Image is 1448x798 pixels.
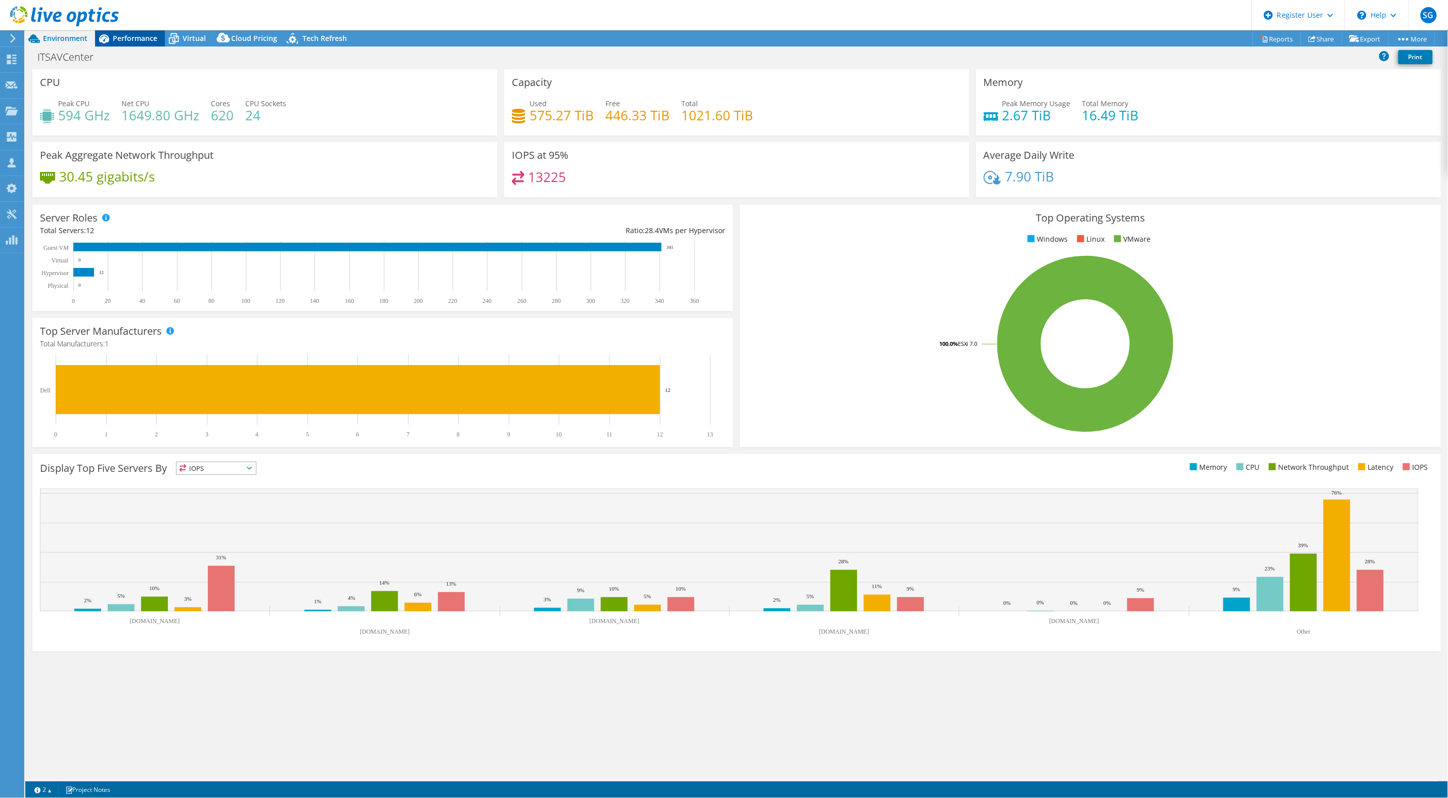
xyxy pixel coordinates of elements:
[310,297,319,304] text: 140
[1297,628,1310,635] text: Other
[839,558,849,564] text: 28%
[530,99,547,108] span: Used
[807,593,814,599] text: 5%
[86,226,94,235] span: 12
[457,431,460,438] text: 8
[379,297,388,304] text: 180
[52,257,69,264] text: Virtual
[33,52,109,63] h1: ITSAVCenter
[1112,234,1151,245] li: VMware
[1298,542,1308,548] text: 39%
[1104,600,1111,606] text: 0%
[773,597,781,603] text: 2%
[1400,462,1428,473] li: IOPS
[657,431,663,438] text: 12
[348,595,356,601] text: 4%
[590,617,640,625] text: [DOMAIN_NAME]
[655,297,664,304] text: 340
[690,297,699,304] text: 360
[606,431,612,438] text: 11
[105,297,111,304] text: 20
[1266,462,1349,473] li: Network Throughput
[105,339,109,348] span: 1
[314,598,322,604] text: 1%
[586,297,595,304] text: 300
[105,431,108,438] text: 1
[40,225,383,236] div: Total Servers:
[41,270,69,277] text: Hypervisor
[939,340,958,347] tspan: 100.0%
[78,257,81,262] text: 0
[1070,600,1078,606] text: 0%
[507,431,510,438] text: 9
[605,110,670,121] h4: 446.33 TiB
[27,783,59,796] a: 2
[184,596,192,602] text: 3%
[43,244,69,251] text: Guest VM
[40,150,213,161] h3: Peak Aggregate Network Throughput
[241,297,250,304] text: 100
[1233,586,1241,592] text: 9%
[414,591,422,597] text: 6%
[155,431,158,438] text: 2
[621,297,630,304] text: 320
[121,110,199,121] h4: 1649.80 GHz
[245,99,286,108] span: CPU Sockets
[208,297,214,304] text: 80
[58,110,110,121] h4: 594 GHz
[40,77,60,88] h3: CPU
[1357,11,1367,20] svg: \n
[99,270,104,275] text: 12
[58,99,90,108] span: Peak CPU
[1421,7,1437,23] span: SG
[255,431,258,438] text: 4
[1398,50,1433,64] a: Print
[446,581,456,587] text: 13%
[1188,462,1227,473] li: Memory
[40,387,51,394] text: Dell
[577,587,585,593] text: 9%
[1002,110,1071,121] h4: 2.67 TiB
[1332,490,1342,496] text: 76%
[512,77,552,88] h3: Capacity
[174,297,180,304] text: 60
[211,110,234,121] h4: 620
[645,226,659,235] span: 28.4
[644,593,651,599] text: 5%
[48,282,68,289] text: Physical
[544,596,551,602] text: 3%
[819,628,869,635] text: [DOMAIN_NAME]
[1356,462,1394,473] li: Latency
[556,431,562,438] text: 10
[530,110,594,121] h4: 575.27 TiB
[130,617,180,625] text: [DOMAIN_NAME]
[205,431,208,438] text: 3
[276,297,285,304] text: 120
[707,431,713,438] text: 13
[605,99,620,108] span: Free
[1365,558,1375,564] text: 28%
[1342,31,1389,47] a: Export
[245,110,286,121] h4: 24
[117,593,125,599] text: 5%
[1025,234,1068,245] li: Windows
[984,77,1023,88] h3: Memory
[43,33,87,43] span: Environment
[379,580,389,586] text: 14%
[177,462,256,474] span: IOPS
[1075,234,1105,245] li: Linux
[59,171,155,182] h4: 30.45 gigabits/s
[139,297,145,304] text: 40
[517,297,526,304] text: 260
[407,431,410,438] text: 7
[872,583,882,589] text: 11%
[984,150,1075,161] h3: Average Daily Write
[84,597,92,603] text: 2%
[360,628,410,635] text: [DOMAIN_NAME]
[1005,171,1054,182] h4: 7.90 TiB
[414,297,423,304] text: 200
[78,283,81,288] text: 0
[1301,31,1342,47] a: Share
[1002,99,1071,108] span: Peak Memory Usage
[665,387,671,393] text: 12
